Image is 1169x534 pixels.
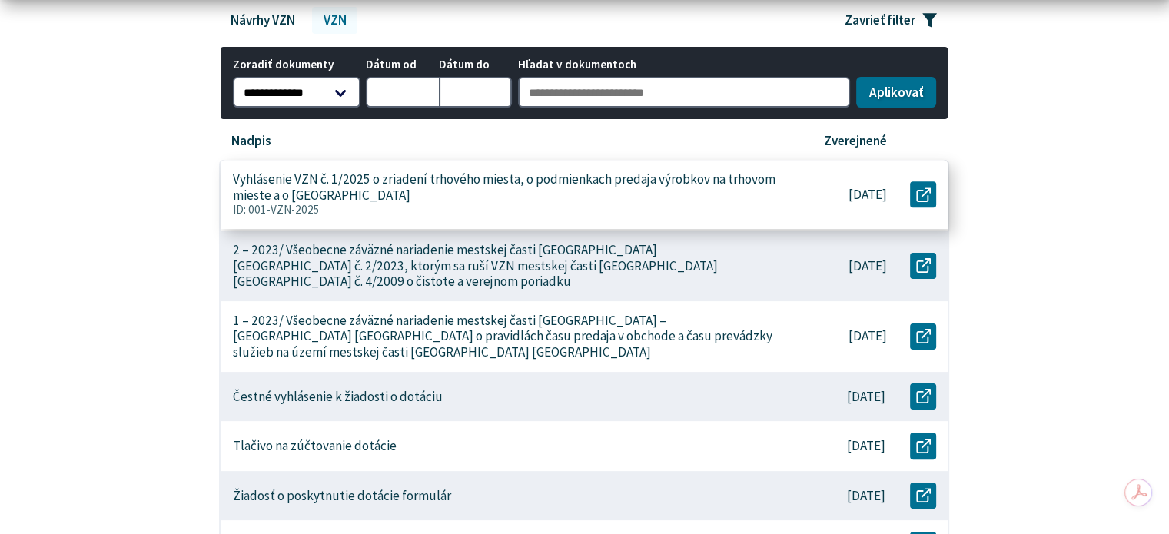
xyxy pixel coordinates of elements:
p: [DATE] [847,438,885,454]
p: 2 – 2023/ Všeobecne záväzné nariadenie mestskej časti [GEOGRAPHIC_DATA] [GEOGRAPHIC_DATA] č. 2/20... [233,242,778,290]
span: Dátum od [366,58,439,71]
span: Zoradiť dokumenty [233,58,360,71]
input: Hľadať v dokumentoch [518,77,851,108]
p: Čestné vyhlásenie k žiadosti o dotáciu [233,389,443,405]
input: Dátum od [366,77,439,108]
a: Návrhy VZN [219,7,306,33]
select: Zoradiť dokumenty [233,77,360,108]
p: [DATE] [847,488,885,504]
p: Vyhlásenie VZN č. 1/2025 o zriadení trhového miesta, o podmienkach predaja výrobkov na trhovom mi... [233,171,778,203]
p: ID: 001-VZN-2025 [233,203,778,217]
span: Hľadať v dokumentoch [518,58,851,71]
p: [DATE] [847,389,885,405]
a: VZN [312,7,357,33]
input: Dátum do [439,77,512,108]
span: Dátum do [439,58,512,71]
button: Zavrieť filter [833,7,949,33]
p: [DATE] [849,258,887,274]
p: Žiadosť o poskytnutie dotácie formulár [233,488,451,504]
p: [DATE] [849,187,887,203]
p: Zverejnené [824,133,887,149]
p: [DATE] [849,328,887,344]
span: Zavrieť filter [845,12,915,28]
button: Aplikovať [856,77,936,108]
p: 1 – 2023/ Všeobecne záväzné nariadenie mestskej časti [GEOGRAPHIC_DATA] – [GEOGRAPHIC_DATA] [GEOG... [233,313,778,360]
p: Nadpis [231,133,271,149]
p: Tlačivo na zúčtovanie dotácie [233,438,397,454]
